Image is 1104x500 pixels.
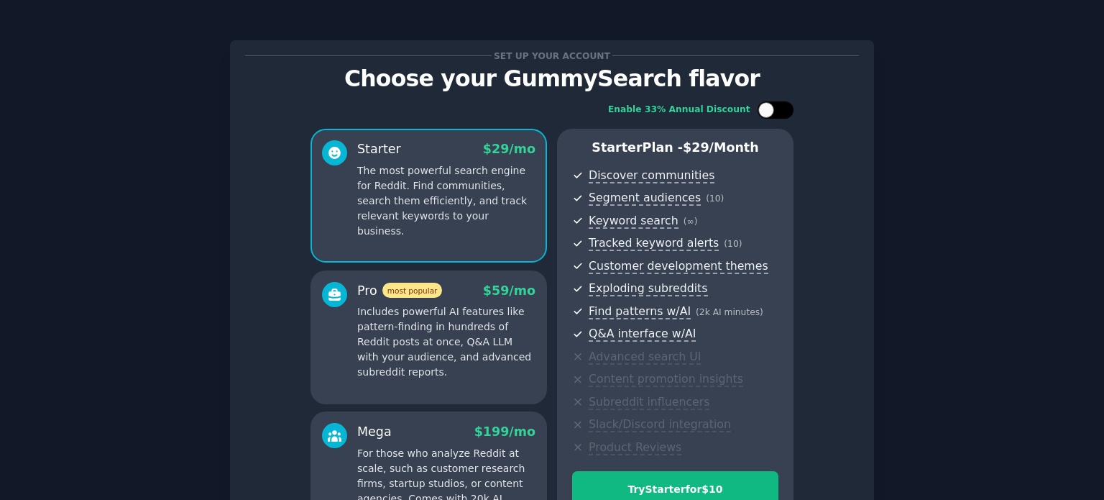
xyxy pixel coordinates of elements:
[589,168,714,183] span: Discover communities
[573,482,778,497] div: Try Starter for $10
[483,142,535,156] span: $ 29 /mo
[589,214,678,229] span: Keyword search
[572,139,778,157] p: Starter Plan -
[357,282,442,300] div: Pro
[492,48,613,63] span: Set up your account
[589,191,701,206] span: Segment audiences
[357,163,535,239] p: The most powerful search engine for Reddit. Find communities, search them efficiently, and track ...
[684,217,698,227] span: ( ∞ )
[357,140,401,158] div: Starter
[589,327,696,342] span: Q&A interface w/AI
[706,194,724,204] span: ( 10 )
[589,395,709,410] span: Subreddit influencers
[474,424,535,439] span: $ 199 /mo
[245,66,859,91] p: Choose your GummySearch flavor
[483,283,535,298] span: $ 59 /mo
[724,239,742,249] span: ( 10 )
[589,281,707,296] span: Exploding subreddits
[589,440,681,455] span: Product Reviews
[382,283,443,298] span: most popular
[589,350,701,365] span: Advanced search UI
[589,236,719,251] span: Tracked keyword alerts
[589,372,743,387] span: Content promotion insights
[683,140,759,155] span: $ 29 /month
[357,304,535,380] p: Includes powerful AI features like pattern-finding in hundreds of Reddit posts at once, Q&A LLM w...
[589,417,731,432] span: Slack/Discord integration
[589,304,691,319] span: Find patterns w/AI
[589,259,768,274] span: Customer development themes
[608,104,750,117] div: Enable 33% Annual Discount
[357,423,392,441] div: Mega
[696,307,763,317] span: ( 2k AI minutes )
